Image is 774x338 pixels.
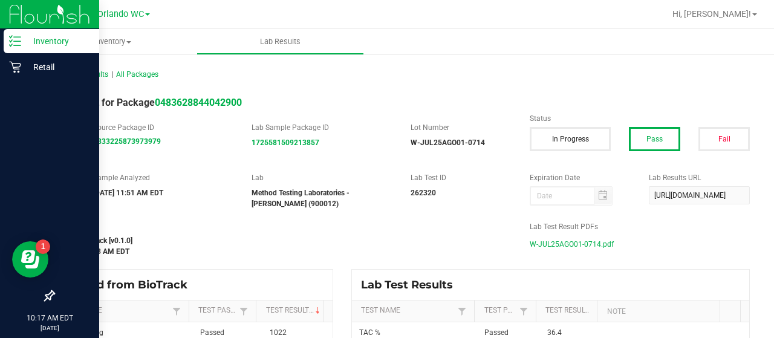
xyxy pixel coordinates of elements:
strong: Method Testing Laboratories - [PERSON_NAME] (900012) [252,189,350,208]
a: Filter [236,304,251,319]
span: 1022 [270,328,287,337]
label: Lab Test Result PDFs [530,221,750,232]
a: Test NameSortable [361,306,455,316]
a: Test PassedSortable [198,306,236,316]
a: Filter [169,304,184,319]
label: Lab Test ID [411,172,512,183]
label: Lot Number [411,122,512,133]
span: Sortable [313,306,323,316]
span: Synced from BioTrack [63,278,197,291]
label: Lab Results URL [649,172,750,183]
iframe: Resource center [12,241,48,278]
span: Passed [200,328,224,337]
span: Lab Results [244,36,317,47]
iframe: Resource center unread badge [36,239,50,254]
span: Passed [484,328,509,337]
th: Note [597,301,720,322]
button: Fail [698,127,750,151]
span: TAC % [359,328,380,337]
label: Expiration Date [530,172,631,183]
strong: W-JUL25AGO01-0714 [411,138,485,147]
span: Inventory [29,36,197,47]
a: Test NameSortable [63,306,169,316]
a: Lab Results [197,29,364,54]
a: Test PassedSortable [484,306,516,316]
strong: 262320 [411,189,436,197]
span: 36.4 [547,328,562,337]
span: W-JUL25AGO01-0714.pdf [530,235,614,253]
p: [DATE] [5,323,94,333]
a: Test ResultSortable [545,306,593,316]
a: Test ResultSortable [266,306,319,316]
span: Hi, [PERSON_NAME]! [672,9,751,19]
a: Filter [516,304,531,319]
p: Inventory [21,34,94,48]
inline-svg: Inventory [9,35,21,47]
a: Inventory [29,29,197,54]
label: Lab [252,172,392,183]
inline-svg: Retail [9,61,21,73]
label: Source Package ID [93,122,234,133]
label: Status [530,113,750,124]
label: Sample Analyzed [93,172,234,183]
label: Last Modified [53,221,512,232]
button: In Progress [530,127,611,151]
a: Filter [455,304,469,319]
button: Pass [629,127,680,151]
span: Lab Result for Package [53,97,242,108]
span: Lab Test Results [361,278,462,291]
span: All Packages [116,70,158,79]
a: 0483628844042900 [155,97,242,108]
p: 10:17 AM EDT [5,313,94,323]
a: 0833225873973979 [93,137,161,146]
span: Orlando WC [97,9,144,19]
a: 1725581509213857 [252,138,319,147]
label: Lab Sample Package ID [252,122,392,133]
span: | [111,70,113,79]
p: Retail [21,60,94,74]
strong: [DATE] 11:51 AM EDT [93,189,163,197]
